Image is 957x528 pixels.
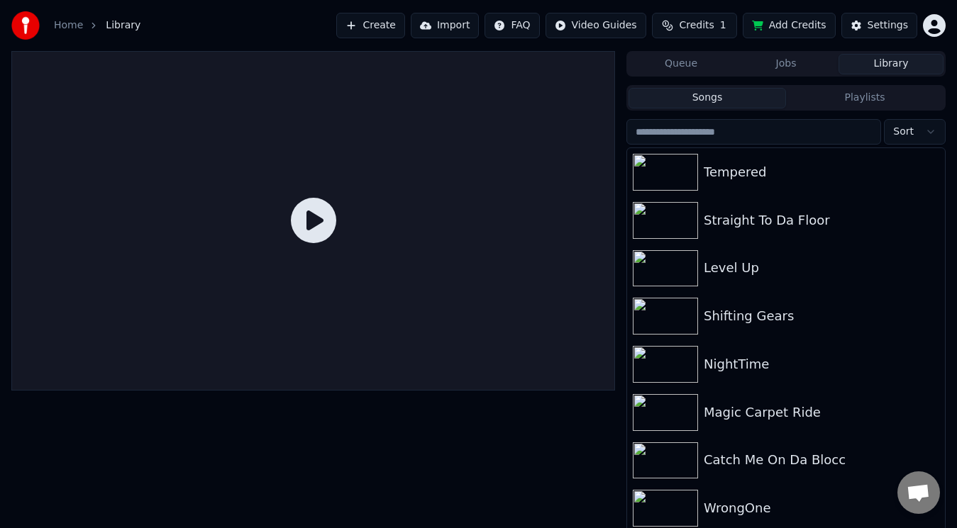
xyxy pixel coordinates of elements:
[629,88,786,108] button: Songs
[841,13,917,38] button: Settings
[546,13,646,38] button: Video Guides
[704,162,939,182] div: Tempered
[868,18,908,33] div: Settings
[893,125,914,139] span: Sort
[720,18,726,33] span: 1
[54,18,83,33] a: Home
[743,13,836,38] button: Add Credits
[786,88,944,108] button: Playlists
[336,13,405,38] button: Create
[679,18,714,33] span: Credits
[704,354,939,374] div: NightTime
[704,306,939,326] div: Shifting Gears
[11,11,40,40] img: youka
[106,18,140,33] span: Library
[485,13,539,38] button: FAQ
[839,54,944,74] button: Library
[629,54,734,74] button: Queue
[54,18,140,33] nav: breadcrumb
[897,471,940,514] div: Open chat
[704,450,939,470] div: Catch Me On Da Blocc
[652,13,737,38] button: Credits1
[704,258,939,278] div: Level Up
[704,403,939,422] div: Magic Carpet Ride
[704,498,939,518] div: WrongOne
[704,210,939,230] div: Straight To Da Floor
[734,54,839,74] button: Jobs
[411,13,479,38] button: Import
